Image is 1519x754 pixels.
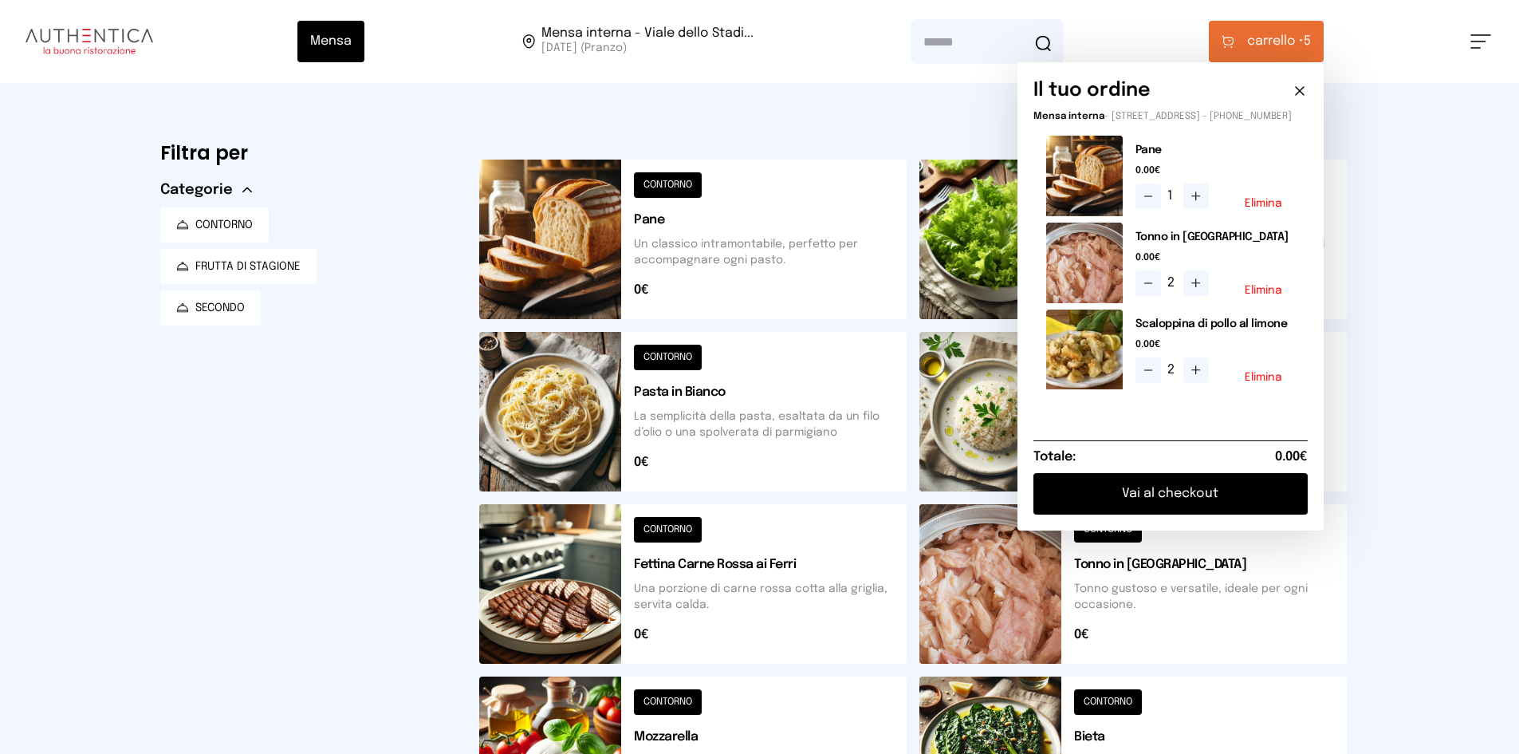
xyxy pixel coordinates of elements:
h2: Pane [1135,142,1295,158]
img: media [1046,136,1123,216]
span: 2 [1167,274,1177,293]
span: 5 [1247,32,1311,51]
img: media [1046,223,1123,303]
span: 0.00€ [1135,251,1295,264]
span: SECONDO [195,300,245,316]
img: media [1046,310,1123,390]
h2: Tonno in [GEOGRAPHIC_DATA] [1135,229,1295,245]
span: 1 [1167,187,1177,206]
button: Elimina [1245,198,1282,209]
span: 0.00€ [1275,448,1308,467]
button: Elimina [1245,372,1282,383]
img: logo.8f33a47.png [26,29,153,54]
p: - [STREET_ADDRESS] - [PHONE_NUMBER] [1033,110,1308,123]
span: CONTORNO [195,217,253,233]
span: Categorie [160,179,233,201]
span: 2 [1167,361,1177,380]
button: Mensa [297,21,364,62]
span: Mensa interna [1033,112,1104,121]
span: FRUTTA DI STAGIONE [195,259,301,274]
button: Categorie [160,179,252,201]
span: 0.00€ [1135,164,1295,177]
span: [DATE] (Pranzo) [541,40,754,56]
h6: Filtra per [160,140,454,166]
button: CONTORNO [160,207,269,243]
button: SECONDO [160,290,261,326]
span: 0.00€ [1135,338,1295,351]
button: Vai al checkout [1033,473,1308,515]
h6: Totale: [1033,448,1076,467]
h6: Il tuo ordine [1033,78,1151,104]
button: FRUTTA DI STAGIONE [160,249,317,284]
button: Elimina [1245,285,1282,296]
h2: Scaloppina di pollo al limone [1135,316,1295,332]
span: Viale dello Stadio, 77, 05100 Terni TR, Italia [541,27,754,56]
button: carrello •5 [1209,21,1324,62]
span: carrello • [1247,32,1304,51]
